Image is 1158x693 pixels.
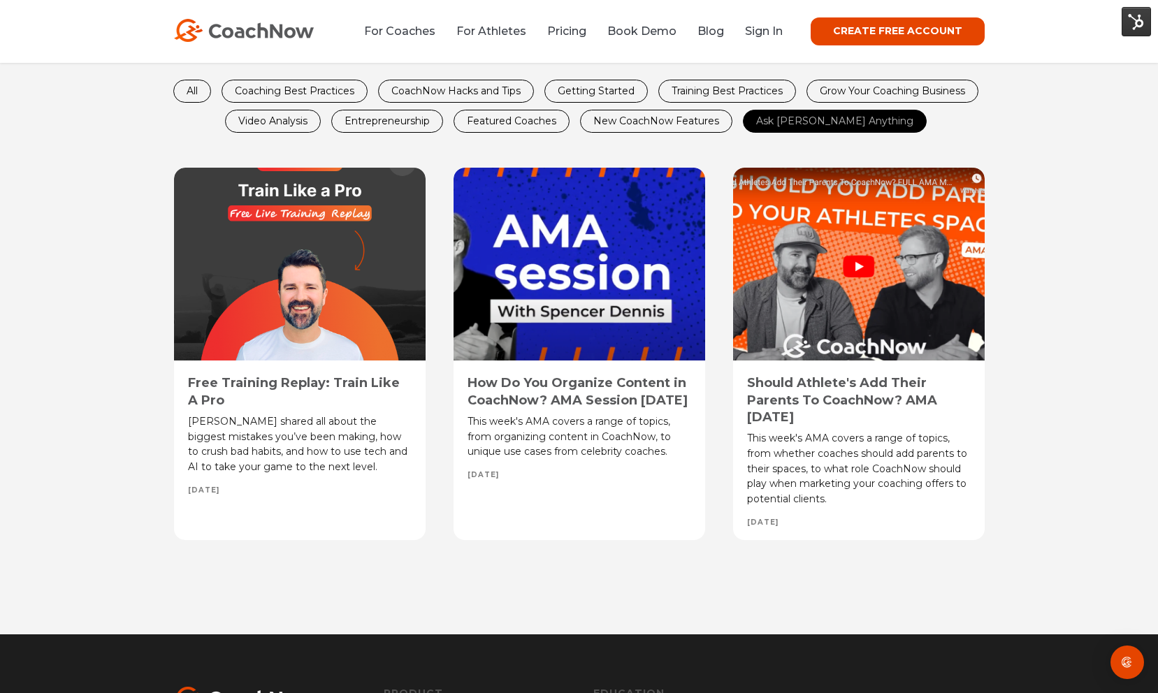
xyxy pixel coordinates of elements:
img: HubSpot Tools Menu Toggle [1122,7,1151,36]
a: Featured Coaches [454,110,569,132]
a: Sign In [745,24,783,38]
img: CoachNow Logo [174,19,314,42]
div: [PERSON_NAME] shared all about the biggest mistakes you’ve been making, how to crush bad habits, ... [188,414,412,475]
span: [DATE] [188,486,219,495]
span: [DATE] [747,518,779,527]
div: This week's AMA covers a range of topics, from organizing content in CoachNow, to unique use case... [468,414,691,460]
a: How Do You Organize Content in CoachNow? AMA Session [DATE] [468,375,688,407]
a: CREATE FREE ACCOUNT [811,17,985,45]
a: Getting Started [545,80,647,102]
a: Free Training Replay: Train Like A Pro [188,375,400,407]
div: This week's AMA covers a range of topics, from whether coaches should add parents to their spaces... [747,431,971,506]
a: Entrepreneurship [332,110,442,132]
a: Should Athlete's Add Their Parents To CoachNow? AMA [DATE] [747,375,937,425]
a: Grow Your Coaching Business [807,80,978,102]
a: CoachNow Hacks and Tips [379,80,533,102]
a: Training Best Practices [659,80,795,102]
a: For Athletes [456,24,526,38]
a: Blog [697,24,724,38]
div: Open Intercom Messenger [1110,645,1144,679]
a: All [174,80,210,102]
a: Ask [PERSON_NAME] Anything [744,110,926,132]
a: Video Analysis [226,110,320,132]
a: Coaching Best Practices [222,80,367,102]
a: Book Demo [607,24,676,38]
a: For Coaches [364,24,435,38]
span: [DATE] [468,470,499,480]
a: Pricing [547,24,586,38]
a: New CoachNow Features [581,110,732,132]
